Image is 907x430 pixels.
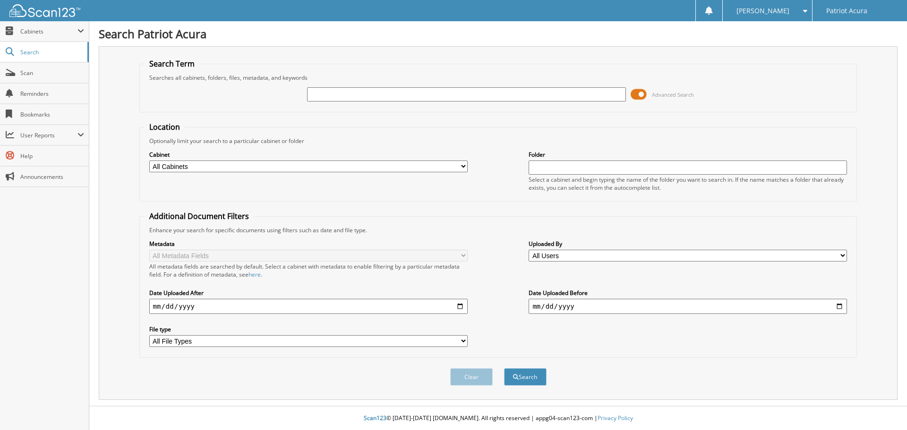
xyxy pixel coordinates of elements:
[149,240,468,248] label: Metadata
[149,151,468,159] label: Cabinet
[149,289,468,297] label: Date Uploaded After
[529,299,847,314] input: end
[149,299,468,314] input: start
[20,131,77,139] span: User Reports
[529,289,847,297] label: Date Uploaded Before
[598,414,633,422] a: Privacy Policy
[145,137,852,145] div: Optionally limit your search to a particular cabinet or folder
[20,90,84,98] span: Reminders
[145,74,852,82] div: Searches all cabinets, folders, files, metadata, and keywords
[826,8,867,14] span: Patriot Acura
[20,173,84,181] span: Announcements
[529,240,847,248] label: Uploaded By
[20,110,84,118] span: Bookmarks
[145,59,199,69] legend: Search Term
[529,151,847,159] label: Folder
[20,69,84,77] span: Scan
[89,407,907,430] div: © [DATE]-[DATE] [DOMAIN_NAME]. All rights reserved | appg04-scan123-com |
[652,91,694,98] span: Advanced Search
[145,226,852,234] div: Enhance your search for specific documents using filters such as date and file type.
[364,414,386,422] span: Scan123
[20,152,84,160] span: Help
[450,368,493,386] button: Clear
[736,8,789,14] span: [PERSON_NAME]
[145,122,185,132] legend: Location
[20,27,77,35] span: Cabinets
[529,176,847,192] div: Select a cabinet and begin typing the name of the folder you want to search in. If the name match...
[149,325,468,333] label: File type
[20,48,83,56] span: Search
[248,270,261,278] a: here
[99,26,898,42] h1: Search Patriot Acura
[149,262,468,278] div: All metadata fields are searched by default. Select a cabinet with metadata to enable filtering b...
[9,4,80,17] img: scan123-logo-white.svg
[145,211,254,221] legend: Additional Document Filters
[504,368,547,386] button: Search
